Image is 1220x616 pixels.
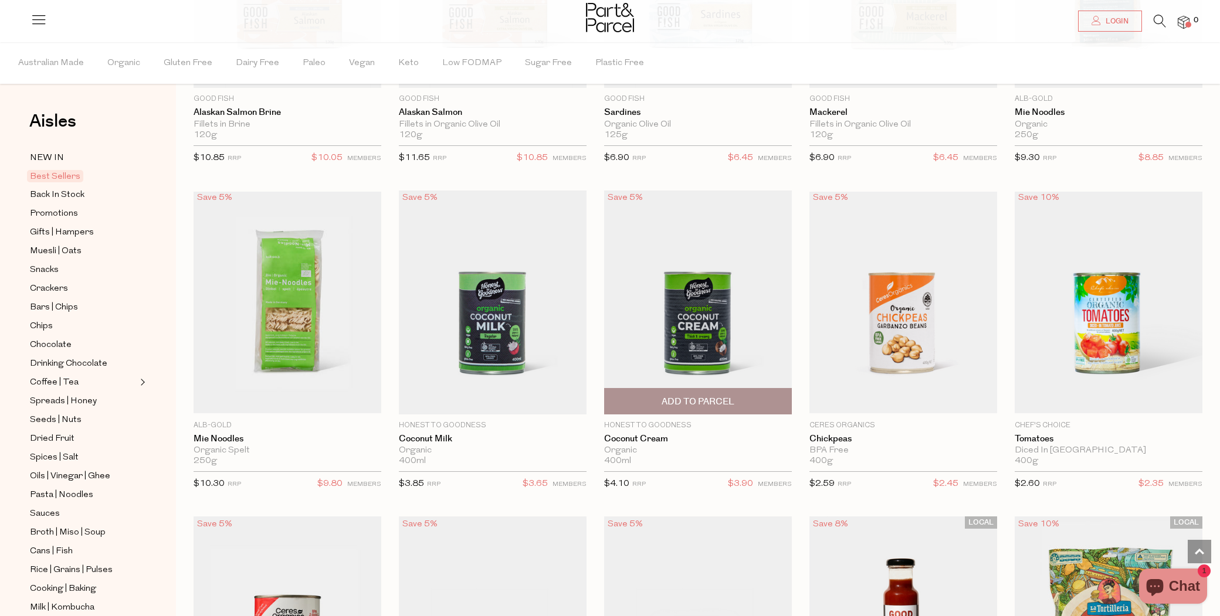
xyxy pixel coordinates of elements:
small: RRP [1043,481,1056,488]
a: Best Sellers [30,169,137,183]
div: Organic [399,445,587,456]
span: Sugar Free [525,43,572,84]
a: Broth | Miso | Soup [30,525,137,540]
span: Gluten Free [164,43,212,84]
img: Tomatoes [1015,192,1202,413]
span: 0 [1191,15,1201,26]
span: Paleo [303,43,326,84]
a: Oils | Vinegar | Ghee [30,469,137,484]
div: Save 10% [1015,190,1063,206]
span: $9.80 [317,477,343,492]
div: Fillets in Organic Olive Oil [809,120,997,130]
span: Drinking Chocolate [30,357,107,371]
small: RRP [838,481,851,488]
div: Save 5% [604,190,646,206]
a: Snacks [30,263,137,277]
span: Chocolate [30,338,72,352]
span: Dried Fruit [30,432,74,446]
span: Spreads | Honey [30,394,97,409]
span: LOCAL [1170,516,1202,529]
span: $2.59 [809,479,835,488]
a: Login [1078,11,1142,32]
img: Part&Parcel [586,3,634,32]
span: Organic [107,43,140,84]
a: Bars | Chips [30,300,137,315]
small: MEMBERS [758,481,792,488]
img: Chickpeas [809,192,997,413]
span: 400ml [604,456,631,467]
a: Rice | Grains | Pulses [30,563,137,577]
a: Tomatoes [1015,434,1202,444]
span: $9.30 [1015,154,1040,162]
div: Organic Spelt [194,445,381,456]
span: Crackers [30,282,68,296]
span: Cans | Fish [30,544,73,559]
a: 0 [1178,16,1189,28]
span: Login [1103,16,1128,26]
a: Mie Noodles [1015,107,1202,118]
inbox-online-store-chat: Shopify online store chat [1136,569,1211,607]
span: $6.90 [809,154,835,162]
a: Alaskan Salmon Brine [194,107,381,118]
span: Plastic Free [595,43,644,84]
a: Coconut Milk [399,434,587,444]
span: Gifts | Hampers [30,226,94,240]
a: Chocolate [30,338,137,352]
small: RRP [228,155,241,162]
div: Organic [604,445,792,456]
span: 120g [809,130,833,141]
span: Back In Stock [30,188,84,202]
span: Cooking | Baking [30,582,96,596]
small: MEMBERS [963,481,997,488]
a: Dried Fruit [30,431,137,446]
a: Alaskan Salmon [399,107,587,118]
span: Promotions [30,207,78,221]
span: $10.05 [311,151,343,166]
span: Oils | Vinegar | Ghee [30,469,110,484]
div: Fillets in Organic Olive Oil [399,120,587,130]
p: Alb-Gold [1015,94,1202,104]
span: Australian Made [18,43,84,84]
div: Save 5% [399,516,441,532]
small: MEMBERS [347,155,381,162]
small: MEMBERS [758,155,792,162]
a: Mie Noodles [194,434,381,444]
span: Keto [398,43,419,84]
a: Spreads | Honey [30,394,137,409]
span: $10.85 [517,151,548,166]
div: Save 5% [399,190,441,206]
a: Spices | Salt [30,450,137,465]
p: Honest to Goodness [604,420,792,431]
div: Organic Olive Oil [604,120,792,130]
small: MEMBERS [963,155,997,162]
span: 400g [1015,456,1038,467]
div: Organic [1015,120,1202,130]
span: Vegan [349,43,375,84]
a: Coffee | Tea [30,375,137,390]
div: Save 8% [809,516,852,532]
span: Snacks [30,263,59,277]
a: Mackerel [809,107,997,118]
a: Cooking | Baking [30,581,137,596]
span: $11.65 [399,154,430,162]
small: RRP [427,481,440,488]
p: Good Fish [399,94,587,104]
a: Milk | Kombucha [30,600,137,615]
a: NEW IN [30,151,137,165]
a: Aisles [29,113,76,142]
a: Muesli | Oats [30,244,137,258]
a: Pasta | Noodles [30,488,137,502]
div: Save 5% [194,516,236,532]
span: $3.65 [523,477,548,492]
small: RRP [433,155,446,162]
span: 400g [809,456,833,467]
p: Ceres Organics [809,420,997,431]
small: MEMBERS [1168,155,1202,162]
small: MEMBERS [553,155,587,162]
span: $3.90 [728,477,753,492]
span: $6.45 [728,151,753,166]
a: Back In Stock [30,188,137,202]
img: Mie Noodles [194,192,381,413]
a: Chickpeas [809,434,997,444]
small: RRP [228,481,241,488]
